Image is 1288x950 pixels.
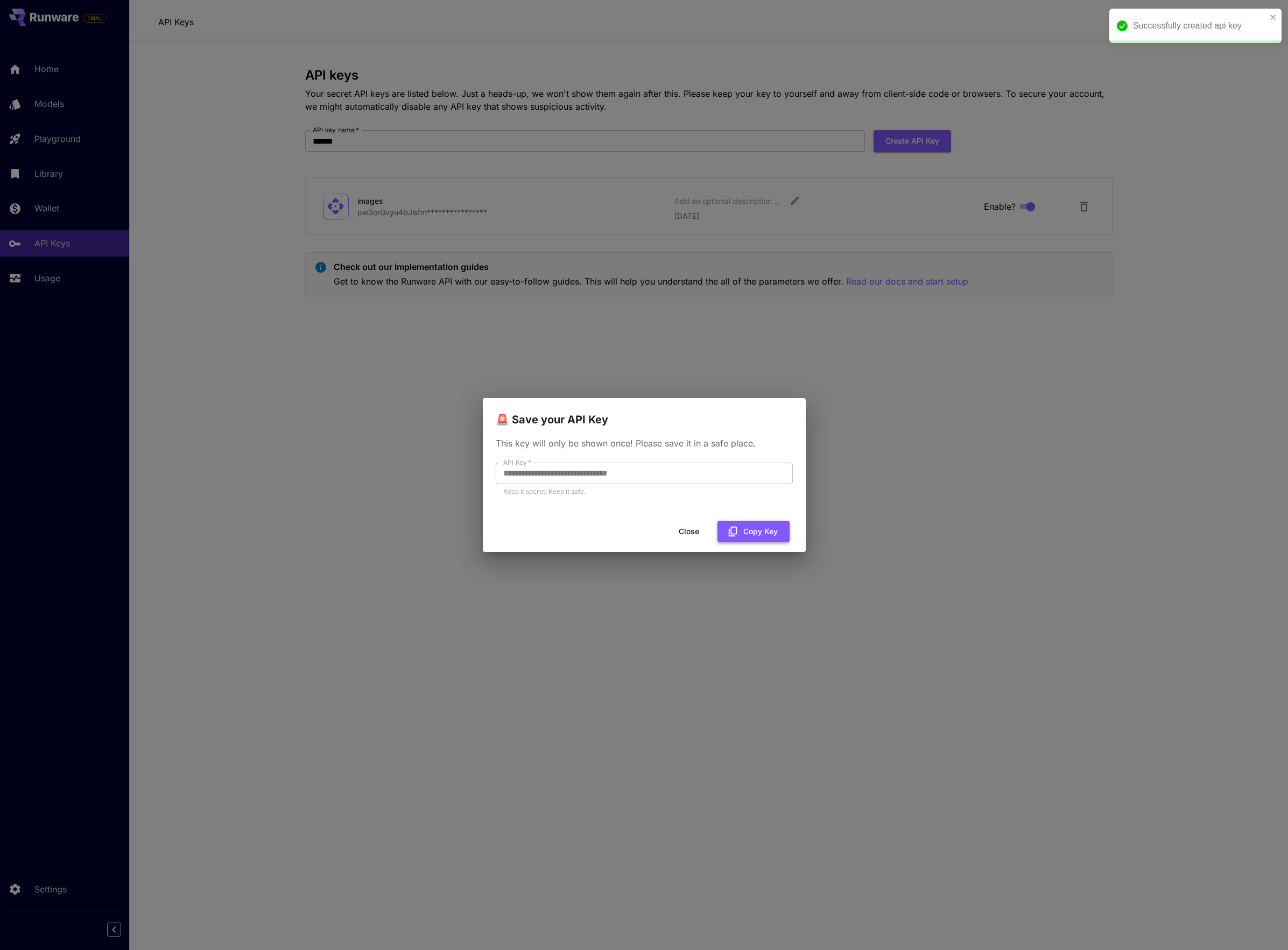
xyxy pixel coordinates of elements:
p: Keep it secret. Keep it safe. [503,486,785,497]
h2: 🚨 Save your API Key [483,398,806,428]
label: API Key [503,458,531,467]
button: close [1270,13,1277,22]
div: Successfully created api key [1133,19,1266,32]
button: Close [665,521,713,543]
p: This key will only be shown once! Please save it in a safe place. [496,437,793,450]
button: Copy Key [717,521,790,543]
